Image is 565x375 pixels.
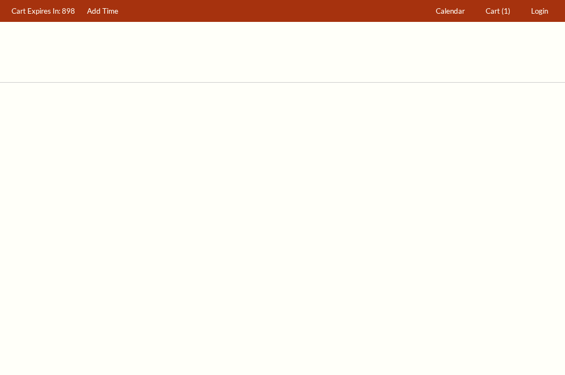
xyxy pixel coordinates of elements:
span: Login [531,7,548,15]
a: Calendar [431,1,470,22]
a: Cart (1) [481,1,516,22]
span: Calendar [436,7,465,15]
span: Cart Expires In: [11,7,60,15]
span: Cart [486,7,500,15]
a: Add Time [82,1,124,22]
a: Login [526,1,554,22]
span: (1) [501,7,510,15]
span: 898 [62,7,75,15]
